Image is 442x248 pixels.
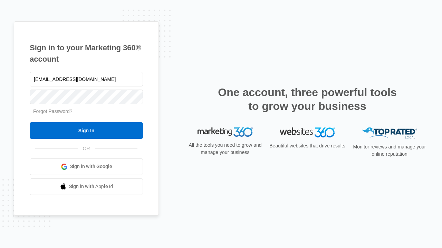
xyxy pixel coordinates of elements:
[33,108,73,114] a: Forgot Password?
[30,72,143,86] input: Email
[30,42,143,65] h1: Sign in to your Marketing 360® account
[70,163,112,170] span: Sign in with Google
[78,145,95,152] span: OR
[186,142,264,156] p: All the tools you need to grow and manage your business
[198,127,253,137] img: Marketing 360
[269,142,346,149] p: Beautiful websites that drive results
[362,127,417,139] img: Top Rated Local
[280,127,335,137] img: Websites 360
[30,122,143,139] input: Sign In
[216,85,399,113] h2: One account, three powerful tools to grow your business
[351,143,428,158] p: Monitor reviews and manage your online reputation
[30,178,143,195] a: Sign in with Apple Id
[69,183,113,190] span: Sign in with Apple Id
[30,158,143,175] a: Sign in with Google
